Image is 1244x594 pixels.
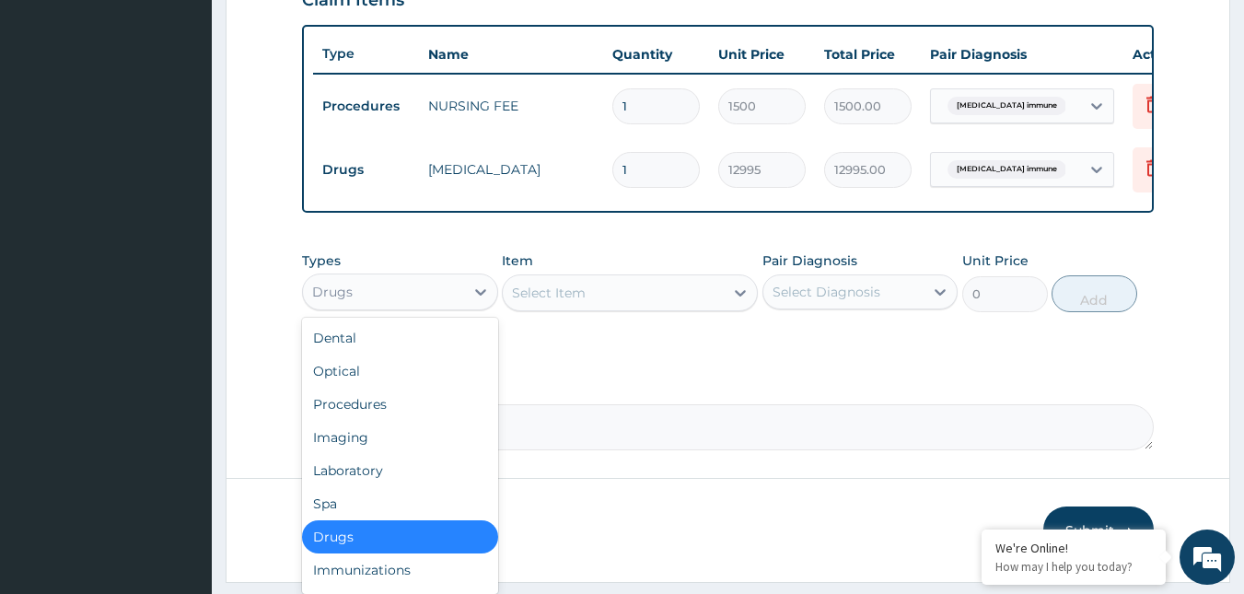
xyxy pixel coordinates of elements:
[419,151,603,188] td: [MEDICAL_DATA]
[995,540,1152,556] div: We're Online!
[107,179,254,365] span: We're online!
[921,36,1123,73] th: Pair Diagnosis
[302,253,341,269] label: Types
[302,553,498,587] div: Immunizations
[962,251,1029,270] label: Unit Price
[502,251,533,270] label: Item
[762,251,857,270] label: Pair Diagnosis
[302,520,498,553] div: Drugs
[302,454,498,487] div: Laboratory
[302,355,498,388] div: Optical
[302,321,498,355] div: Dental
[709,36,815,73] th: Unit Price
[302,421,498,454] div: Imaging
[313,89,419,123] td: Procedures
[512,284,586,302] div: Select Item
[96,103,309,127] div: Chat with us now
[948,97,1066,115] span: [MEDICAL_DATA] immune
[302,487,498,520] div: Spa
[419,87,603,124] td: NURSING FEE
[948,160,1066,179] span: [MEDICAL_DATA] immune
[313,153,419,187] td: Drugs
[302,9,346,53] div: Minimize live chat window
[1052,275,1137,312] button: Add
[815,36,921,73] th: Total Price
[313,37,419,71] th: Type
[302,388,498,421] div: Procedures
[995,559,1152,575] p: How may I help you today?
[419,36,603,73] th: Name
[1043,507,1154,554] button: Submit
[34,92,75,138] img: d_794563401_company_1708531726252_794563401
[603,36,709,73] th: Quantity
[1123,36,1215,73] th: Actions
[302,379,1155,394] label: Comment
[9,397,351,461] textarea: Type your message and hit 'Enter'
[773,283,880,301] div: Select Diagnosis
[312,283,353,301] div: Drugs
